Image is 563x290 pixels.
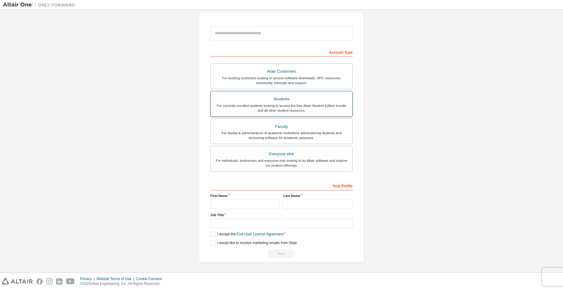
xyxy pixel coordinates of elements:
div: Everyone else [214,150,349,158]
label: First Name [210,193,280,198]
div: Cookie Consent [136,276,165,281]
label: Job Title [210,213,353,217]
p: © 2025 Altair Engineering, Inc. All Rights Reserved. [80,281,165,286]
div: Altair Customers [214,67,349,76]
div: Account Type [210,47,353,57]
img: Altair One [3,2,78,8]
div: For individuals, businesses and everyone else looking to try Altair software and explore our prod... [214,158,349,168]
label: I accept the [210,232,284,237]
div: Privacy [80,276,96,281]
label: I would like to receive marketing emails from Altair [210,240,297,246]
div: Website Terms of Use [96,276,136,281]
div: Your Profile [210,181,353,190]
img: altair_logo.svg [2,278,33,285]
a: End-User License Agreement [237,232,284,236]
div: Faculty [214,122,349,131]
label: Last Name [283,193,353,198]
img: instagram.svg [46,278,53,285]
img: linkedin.svg [56,278,62,285]
img: youtube.svg [66,278,75,285]
div: For faculty & administrators of academic institutions administering students and accessing softwa... [214,131,349,140]
div: Students [214,95,349,103]
img: facebook.svg [36,278,43,285]
div: For currently enrolled students looking to access the free Altair Student Edition bundle and all ... [214,103,349,113]
div: Read and acccept EULA to continue [210,249,353,258]
div: For existing customers looking to access software downloads, HPC resources, community, trainings ... [214,76,349,85]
